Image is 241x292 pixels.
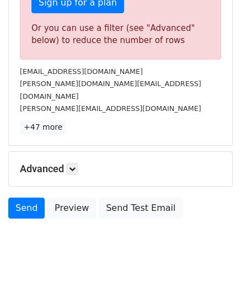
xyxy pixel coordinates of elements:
small: [PERSON_NAME][DOMAIN_NAME][EMAIL_ADDRESS][DOMAIN_NAME] [20,79,201,100]
div: Or you can use a filter (see "Advanced" below) to reduce the number of rows [31,22,210,47]
a: Preview [47,198,96,219]
a: Send Test Email [99,198,183,219]
iframe: Chat Widget [186,239,241,292]
a: +47 more [20,120,66,134]
small: [EMAIL_ADDRESS][DOMAIN_NAME] [20,67,143,76]
a: Send [8,198,45,219]
small: [PERSON_NAME][EMAIL_ADDRESS][DOMAIN_NAME] [20,104,201,113]
h5: Advanced [20,163,221,175]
